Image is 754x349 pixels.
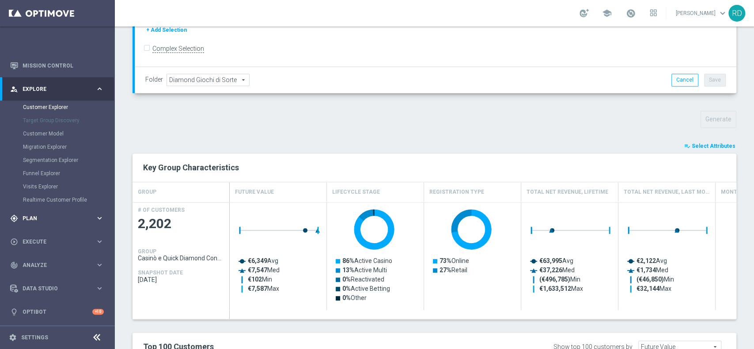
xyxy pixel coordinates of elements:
tspan: €32,144 [637,285,660,292]
i: keyboard_arrow_right [95,237,104,246]
a: Settings [21,335,48,340]
i: gps_fixed [10,214,18,222]
i: playlist_add_check [684,143,690,149]
button: Cancel [671,74,698,86]
text: Avg [637,257,667,264]
a: Visits Explorer [23,183,92,190]
text: Med [539,266,575,274]
tspan: 86% [342,257,354,264]
span: Select Attributes [692,143,735,149]
button: Mission Control [10,62,104,69]
text: Avg [248,257,278,264]
div: Visits Explorer [23,180,114,193]
text: Online [440,257,469,264]
i: lightbulb [10,308,18,316]
text: Other [342,294,367,301]
a: Mission Control [23,54,104,77]
div: Mission Control [10,54,104,77]
a: Realtime Customer Profile [23,196,92,203]
span: keyboard_arrow_down [718,8,727,18]
text: Active Betting [342,285,390,292]
text: Min [248,276,272,283]
span: Explore [23,86,95,92]
div: Realtime Customer Profile [23,193,114,206]
button: Save [704,74,726,86]
i: keyboard_arrow_right [95,214,104,222]
text: Avg [539,257,573,264]
div: Optibot [10,300,104,323]
button: gps_fixed Plan keyboard_arrow_right [10,215,104,222]
div: Data Studio [10,285,95,293]
button: playlist_add_check Select Attributes [683,141,736,151]
h4: Registration Type [429,184,484,200]
h2: Key Group Characteristics [143,162,726,173]
span: 2025-10-11 [138,276,224,283]
a: Customer Explorer [23,104,92,111]
button: track_changes Analyze keyboard_arrow_right [10,262,104,269]
tspan: 27% [440,266,451,274]
button: lightbulb Optibot +10 [10,308,104,315]
span: school [602,8,612,18]
span: 2,202 [138,215,224,233]
h4: Lifecycle Stage [332,184,380,200]
i: keyboard_arrow_right [95,284,104,293]
tspan: €63,995 [539,257,562,264]
h4: GROUP [138,184,156,200]
text: Reactivated [342,276,384,283]
div: Segmentation Explorer [23,154,114,167]
tspan: 0% [342,285,351,292]
text: Active Casino [342,257,392,264]
tspan: (€46,850) [637,276,664,283]
i: play_circle_outline [10,238,18,246]
tspan: 0% [342,276,351,283]
tspan: 13% [342,266,354,274]
label: Folder [145,76,163,83]
button: Data Studio keyboard_arrow_right [10,285,104,292]
tspan: €37,226 [539,266,562,274]
i: keyboard_arrow_right [95,85,104,93]
div: Target Group Discovery [23,114,114,127]
i: track_changes [10,261,18,269]
text: Min [539,276,580,283]
div: Execute [10,238,95,246]
button: + Add Selection [145,25,188,35]
button: Generate [701,111,736,128]
i: keyboard_arrow_right [95,261,104,269]
a: Customer Model [23,130,92,137]
tspan: €7,547 [248,266,267,274]
tspan: €6,349 [248,257,267,264]
button: person_search Explore keyboard_arrow_right [10,86,104,93]
text: Max [637,285,671,292]
div: Analyze [10,261,95,269]
div: Migration Explorer [23,140,114,154]
button: play_circle_outline Execute keyboard_arrow_right [10,238,104,245]
tspan: €102 [248,276,262,283]
i: settings [9,334,17,341]
text: Med [248,266,280,274]
text: Active Multi [342,266,387,274]
text: Max [248,285,279,292]
span: Data Studio [23,286,95,291]
span: Analyze [23,263,95,268]
a: Segmentation Explorer [23,157,92,164]
tspan: €1,734 [637,266,656,274]
a: [PERSON_NAME]keyboard_arrow_down [675,7,728,20]
h4: Future Value [235,184,274,200]
h4: SNAPSHOT DATE [138,270,183,276]
span: Plan [23,216,95,221]
span: Casinò e Quick Diamond Confirmed + Young+ Exiting > 25 anni [138,255,224,262]
div: Customer Model [23,127,114,140]
text: Min [637,276,674,283]
h4: Total Net Revenue, Last Month [624,184,710,200]
text: Retail [440,266,467,274]
div: +10 [92,309,104,315]
h4: GROUP [138,248,156,255]
div: Press SPACE to select this row. [133,202,230,310]
div: Customer Explorer [23,101,114,114]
